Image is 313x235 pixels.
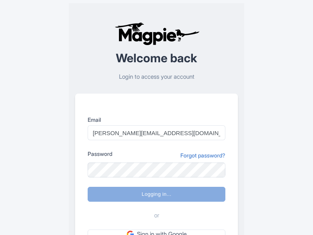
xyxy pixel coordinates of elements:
img: logo-ab69f6fb50320c5b225c76a69d11143b.png [113,22,201,45]
input: you@example.com [88,125,225,140]
p: Login to access your account [75,72,238,81]
a: Forgot password? [180,151,225,159]
h2: Welcome back [75,52,238,65]
span: or [154,211,159,220]
label: Email [88,116,225,124]
input: Logging in... [88,187,225,202]
label: Password [88,150,112,158]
